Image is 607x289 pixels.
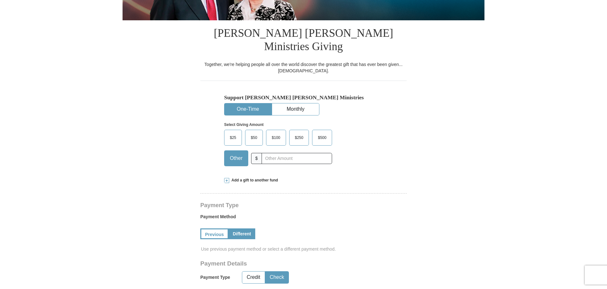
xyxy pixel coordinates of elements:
span: Add a gift to another fund [229,178,278,183]
h5: Support [PERSON_NAME] [PERSON_NAME] Ministries [224,94,383,101]
button: Monthly [272,103,319,115]
button: One-Time [224,103,271,115]
h5: Payment Type [200,275,230,280]
span: $250 [292,133,307,142]
h4: Payment Type [200,203,407,208]
span: $ [251,153,262,164]
span: Other [227,154,246,163]
button: Credit [242,272,265,283]
a: Previous [200,228,229,239]
h1: [PERSON_NAME] [PERSON_NAME] Ministries Giving [200,20,407,61]
span: $500 [315,133,330,142]
a: Different [229,228,255,239]
span: $100 [269,133,283,142]
label: Payment Method [200,213,407,223]
span: $25 [227,133,239,142]
h3: Payment Details [200,260,362,267]
span: $50 [248,133,260,142]
strong: Select Giving Amount [224,122,263,127]
div: Together, we're helping people all over the world discover the greatest gift that has ever been g... [200,61,407,74]
input: Other Amount [262,153,332,164]
span: Use previous payment method or select a different payment method. [201,246,407,252]
button: Check [265,272,289,283]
